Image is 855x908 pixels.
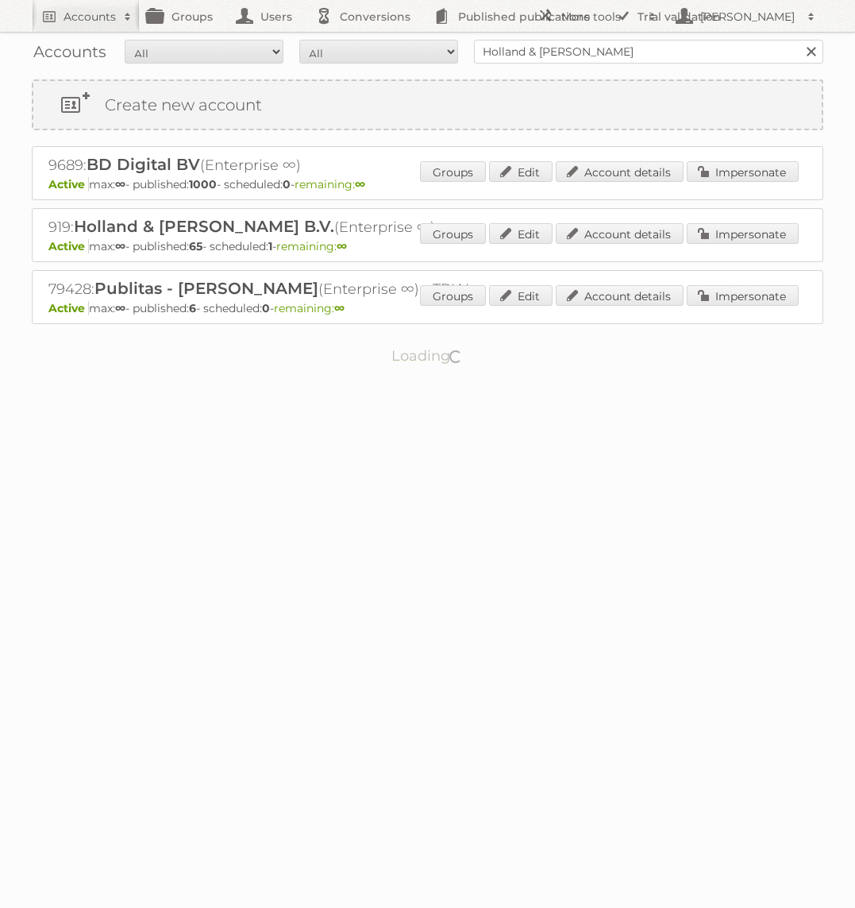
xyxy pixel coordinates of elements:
[48,239,89,253] span: Active
[489,223,553,244] a: Edit
[696,9,799,25] h2: [PERSON_NAME]
[276,239,347,253] span: remaining:
[355,177,365,191] strong: ∞
[48,301,807,315] p: max: - published: - scheduled: -
[189,239,202,253] strong: 65
[337,239,347,253] strong: ∞
[295,177,365,191] span: remaining:
[48,177,89,191] span: Active
[556,285,684,306] a: Account details
[189,177,217,191] strong: 1000
[64,9,116,25] h2: Accounts
[115,301,125,315] strong: ∞
[556,161,684,182] a: Account details
[489,285,553,306] a: Edit
[48,177,807,191] p: max: - published: - scheduled: -
[189,301,196,315] strong: 6
[283,177,291,191] strong: 0
[561,9,641,25] h2: More tools
[420,161,486,182] a: Groups
[48,217,604,238] h2: 919: (Enterprise ∞)
[687,285,799,306] a: Impersonate
[115,239,125,253] strong: ∞
[687,161,799,182] a: Impersonate
[87,155,200,174] span: BD Digital BV
[33,81,822,129] a: Create new account
[262,301,270,315] strong: 0
[334,301,345,315] strong: ∞
[48,155,604,176] h2: 9689: (Enterprise ∞)
[274,301,345,315] span: remaining:
[489,161,553,182] a: Edit
[48,279,604,299] h2: 79428: (Enterprise ∞) - TRIAL
[687,223,799,244] a: Impersonate
[48,301,89,315] span: Active
[420,285,486,306] a: Groups
[420,223,486,244] a: Groups
[556,223,684,244] a: Account details
[115,177,125,191] strong: ∞
[268,239,272,253] strong: 1
[94,279,318,298] span: Publitas - [PERSON_NAME]
[48,239,807,253] p: max: - published: - scheduled: -
[74,217,334,236] span: Holland & [PERSON_NAME] B.V.
[341,340,514,372] p: Loading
